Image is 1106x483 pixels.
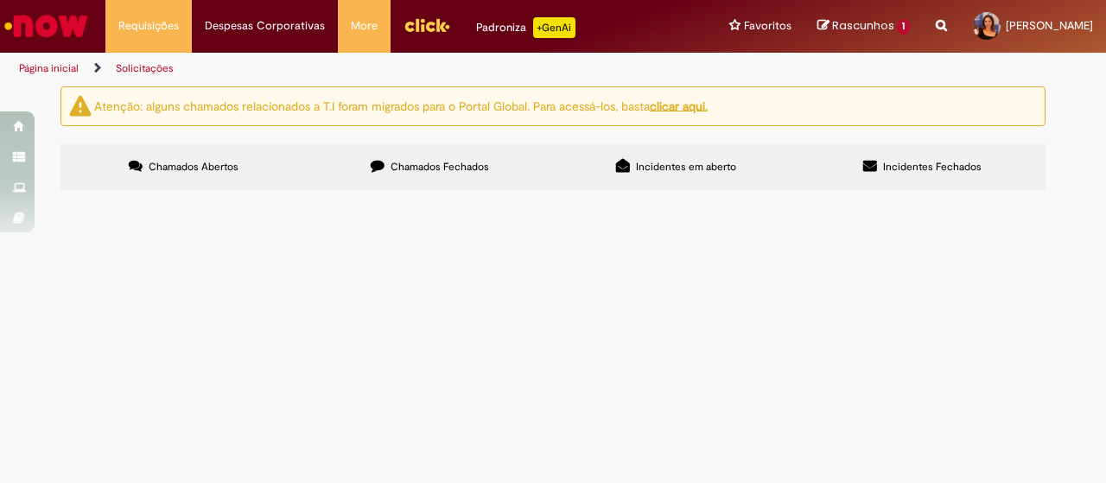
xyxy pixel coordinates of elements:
span: Favoritos [744,17,791,35]
a: Página inicial [19,61,79,75]
span: Chamados Abertos [149,160,238,174]
img: click_logo_yellow_360x200.png [404,12,450,38]
ng-bind-html: Atenção: alguns chamados relacionados a T.I foram migrados para o Portal Global. Para acessá-los,... [94,98,708,113]
span: [PERSON_NAME] [1006,18,1093,33]
span: Despesas Corporativas [205,17,325,35]
span: More [351,17,378,35]
span: Incidentes Fechados [883,160,982,174]
a: Rascunhos [817,18,910,35]
a: Solicitações [116,61,174,75]
p: +GenAi [533,17,575,38]
span: Rascunhos [832,17,894,34]
span: 1 [897,19,910,35]
img: ServiceNow [2,9,91,43]
span: Requisições [118,17,179,35]
ul: Trilhas de página [13,53,724,85]
span: Incidentes em aberto [636,160,736,174]
a: clicar aqui. [650,98,708,113]
span: Chamados Fechados [391,160,489,174]
div: Padroniza [476,17,575,38]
